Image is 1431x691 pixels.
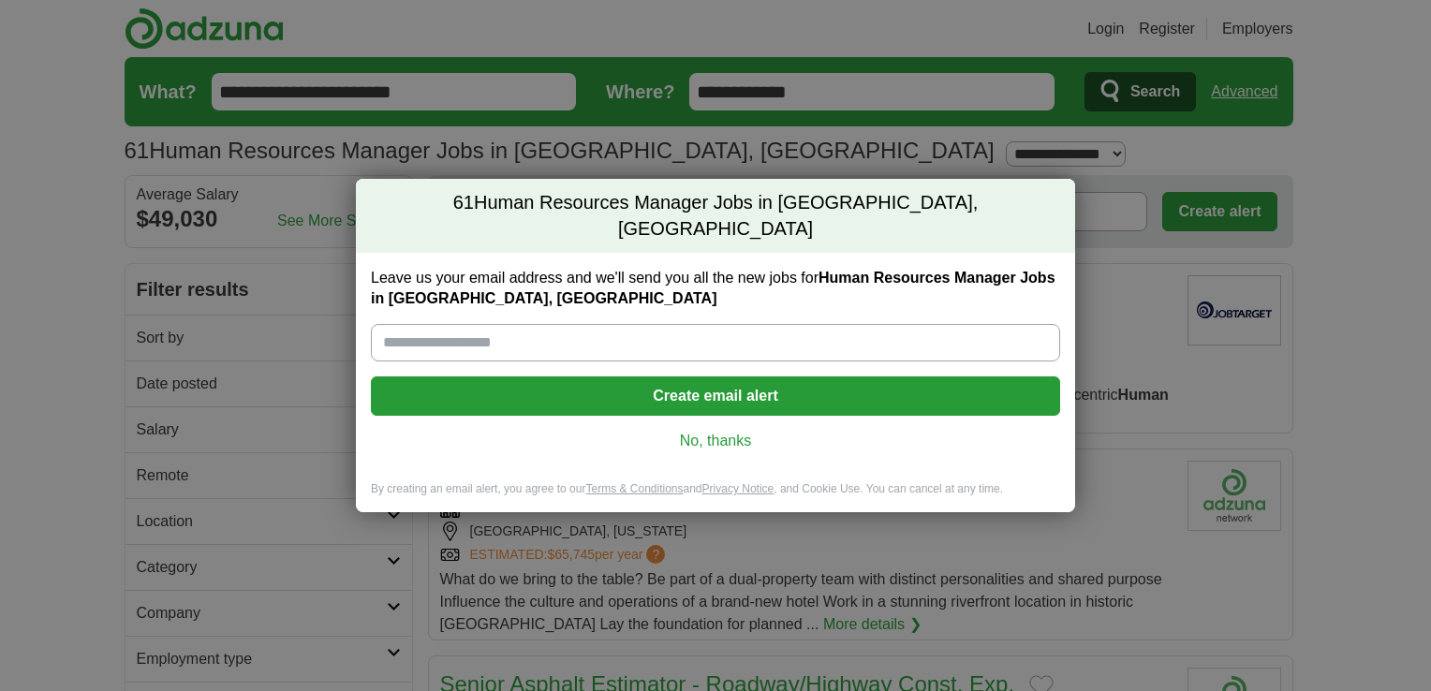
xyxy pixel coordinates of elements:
[702,482,775,495] a: Privacy Notice
[356,179,1075,253] h2: Human Resources Manager Jobs in [GEOGRAPHIC_DATA], [GEOGRAPHIC_DATA]
[386,431,1045,451] a: No, thanks
[371,270,1055,306] strong: Human Resources Manager Jobs in [GEOGRAPHIC_DATA], [GEOGRAPHIC_DATA]
[356,481,1075,512] div: By creating an email alert, you agree to our and , and Cookie Use. You can cancel at any time.
[453,190,474,216] span: 61
[371,376,1060,416] button: Create email alert
[371,268,1060,309] label: Leave us your email address and we'll send you all the new jobs for
[585,482,683,495] a: Terms & Conditions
